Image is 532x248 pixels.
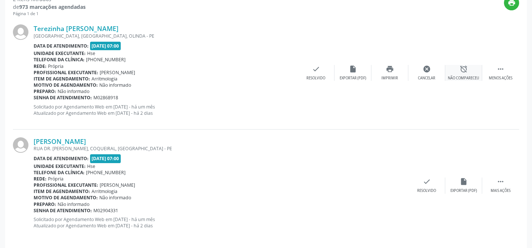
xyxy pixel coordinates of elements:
b: Profissional executante: [34,182,98,188]
b: Data de atendimento: [34,155,89,162]
b: Profissional executante: [34,69,98,76]
div: Exportar (PDF) [340,76,366,81]
span: Hse [87,50,95,56]
div: Cancelar [418,76,435,81]
p: Solicitado por Agendamento Web em [DATE] - há um mês Atualizado por Agendamento Web em [DATE] - h... [34,216,408,229]
span: Não informado [58,88,89,94]
b: Preparo: [34,88,56,94]
div: Mais ações [491,188,511,193]
div: Não compareceu [448,76,479,81]
div: Resolvido [306,76,325,81]
b: Data de atendimento: [34,43,89,49]
span: Própria [48,176,64,182]
i: insert_drive_file [460,178,468,186]
span: M02904331 [93,207,118,214]
span: [PHONE_NUMBER] [86,169,126,176]
b: Unidade executante: [34,50,86,56]
i: check [312,65,320,73]
span: Não informado [99,82,131,88]
span: Arritmologia [92,188,117,194]
i: cancel [423,65,431,73]
p: Solicitado por Agendamento Web em [DATE] - há um mês Atualizado por Agendamento Web em [DATE] - h... [34,104,298,116]
div: Menos ações [489,76,512,81]
b: Rede: [34,176,47,182]
b: Item de agendamento: [34,76,90,82]
i:  [497,178,505,186]
a: [PERSON_NAME] [34,137,86,145]
div: Página 1 de 1 [13,11,86,17]
b: Senha de atendimento: [34,207,92,214]
b: Senha de atendimento: [34,94,92,101]
div: Resolvido [417,188,436,193]
span: Não informado [99,194,131,201]
div: Exportar (PDF) [450,188,477,193]
i: insert_drive_file [349,65,357,73]
div: RUA DR. [PERSON_NAME], COQUEIRAL, [GEOGRAPHIC_DATA] - PE [34,145,408,152]
span: [PERSON_NAME] [100,182,135,188]
i:  [497,65,505,73]
b: Item de agendamento: [34,188,90,194]
span: [DATE] 07:00 [90,42,121,50]
div: [GEOGRAPHIC_DATA], [GEOGRAPHIC_DATA], OLINDA - PE [34,33,298,39]
i: alarm_off [460,65,468,73]
b: Unidade executante: [34,163,86,169]
b: Motivo de agendamento: [34,194,98,201]
span: Própria [48,63,64,69]
span: [DATE] 07:00 [90,154,121,163]
a: Terezinha [PERSON_NAME] [34,24,119,32]
strong: 973 marcações agendadas [19,3,86,10]
i: print [386,65,394,73]
img: img [13,24,28,40]
b: Telefone da clínica: [34,169,85,176]
span: Hse [87,163,95,169]
img: img [13,137,28,153]
div: de [13,3,86,11]
span: Arritmologia [92,76,117,82]
i: check [423,178,431,186]
span: [PHONE_NUMBER] [86,56,126,63]
div: Imprimir [381,76,398,81]
b: Preparo: [34,201,56,207]
span: [PERSON_NAME] [100,69,135,76]
b: Rede: [34,63,47,69]
b: Telefone da clínica: [34,56,85,63]
b: Motivo de agendamento: [34,82,98,88]
span: Não informado [58,201,89,207]
span: M02868918 [93,94,118,101]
